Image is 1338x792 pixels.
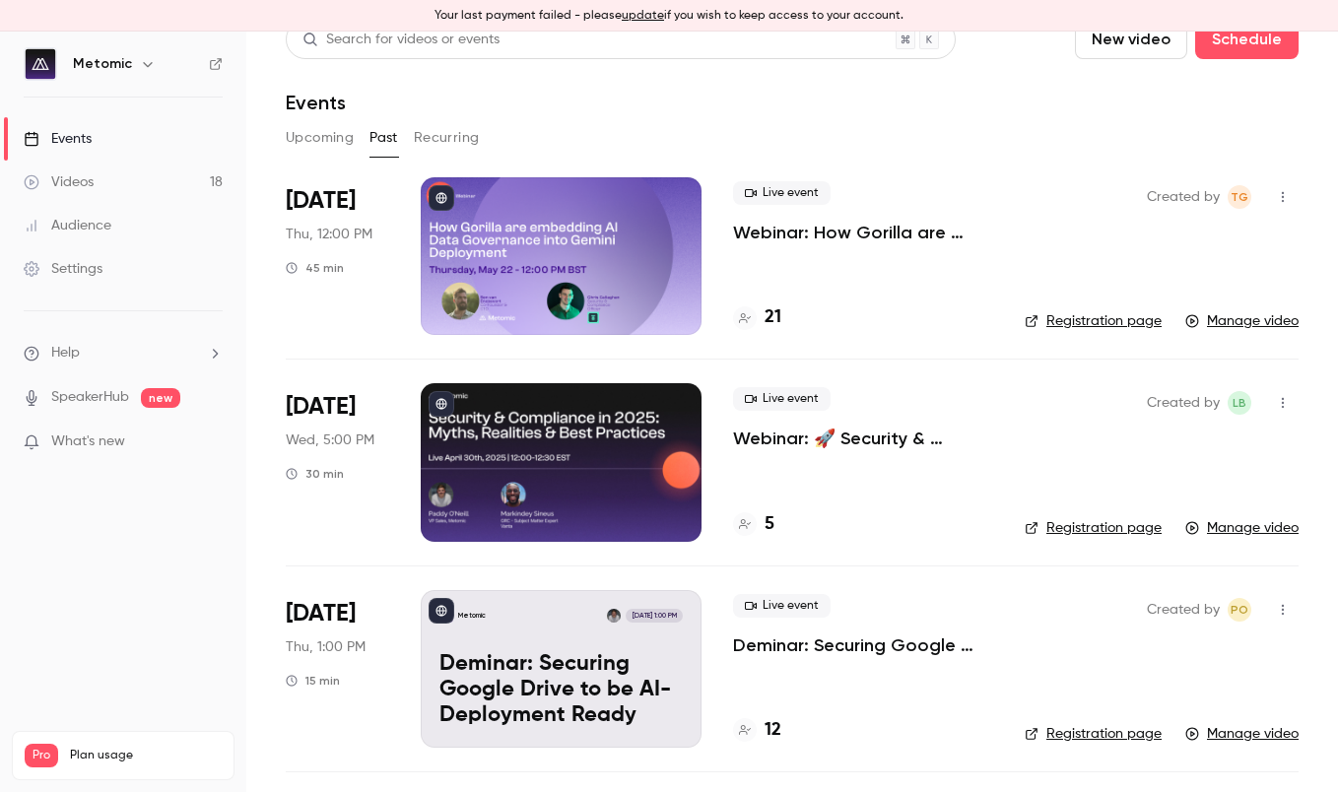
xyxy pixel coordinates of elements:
h4: 21 [765,304,781,331]
span: TG [1231,185,1248,209]
h4: 5 [765,511,774,538]
span: Wed, 5:00 PM [286,430,374,450]
span: Live event [733,387,831,411]
li: help-dropdown-opener [24,343,223,363]
button: Past [369,122,398,154]
a: Deminar: Securing Google Drive to be AI-Deployment ReadyMetomicPaddy O'Neill[DATE] 1:00 PMDeminar... [421,590,702,748]
a: Manage video [1185,311,1299,331]
a: 5 [733,511,774,538]
span: Created by [1147,598,1220,622]
span: Paddy O'Neill [1228,598,1251,622]
h4: 12 [765,717,781,744]
span: [DATE] [286,598,356,629]
a: Registration page [1025,518,1162,538]
div: Search for videos or events [302,30,500,50]
a: Deminar: Securing Google Drive to be AI-Deployment Ready [733,633,993,657]
span: LB [1233,391,1246,415]
p: Metomic [458,611,486,621]
span: Taran Grewal [1228,185,1251,209]
p: Your last payment failed - please if you wish to keep access to your account. [435,7,903,25]
h6: Metomic [73,54,132,74]
span: Live event [733,594,831,618]
span: new [141,388,180,408]
span: Lynn Brantley [1228,391,1251,415]
span: Thu, 1:00 PM [286,637,366,657]
span: Plan usage [70,748,222,763]
div: Events [24,129,92,149]
span: Created by [1147,391,1220,415]
p: Deminar: Securing Google Drive to be AI-Deployment Ready [439,652,683,728]
div: Audience [24,216,111,235]
a: Registration page [1025,311,1162,331]
a: Manage video [1185,518,1299,538]
button: Upcoming [286,122,354,154]
button: Schedule [1195,20,1299,59]
span: PO [1231,598,1248,622]
span: [DATE] [286,391,356,423]
div: Videos [24,172,94,192]
span: Help [51,343,80,363]
img: Paddy O'Neill [607,609,621,623]
iframe: Noticeable Trigger [199,433,223,451]
a: Registration page [1025,724,1162,744]
div: Settings [24,259,102,279]
a: Webinar: How Gorilla are embedding AI Data Governance into Gemini Deployment? [733,221,993,244]
a: 12 [733,717,781,744]
span: What's new [51,431,125,452]
span: Thu, 12:00 PM [286,225,372,244]
span: [DATE] [286,185,356,217]
a: SpeakerHub [51,387,129,408]
a: 21 [733,304,781,331]
div: Apr 30 Wed, 5:00 PM (Europe/London) [286,383,389,541]
a: Manage video [1185,724,1299,744]
img: Metomic [25,48,56,80]
div: 15 min [286,673,340,689]
h1: Events [286,91,346,114]
button: Recurring [414,122,480,154]
div: May 22 Thu, 12:00 PM (Europe/London) [286,177,389,335]
button: update [622,7,664,25]
div: 45 min [286,260,344,276]
span: Pro [25,744,58,767]
div: Apr 17 Thu, 1:00 PM (Europe/London) [286,590,389,748]
span: [DATE] 1:00 PM [626,609,682,623]
button: New video [1075,20,1187,59]
div: 30 min [286,466,344,482]
span: Created by [1147,185,1220,209]
span: Live event [733,181,831,205]
a: Webinar: 🚀 Security & Compliance in [DATE]: Myths, Realities & Best Practices 🚀 [733,427,993,450]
